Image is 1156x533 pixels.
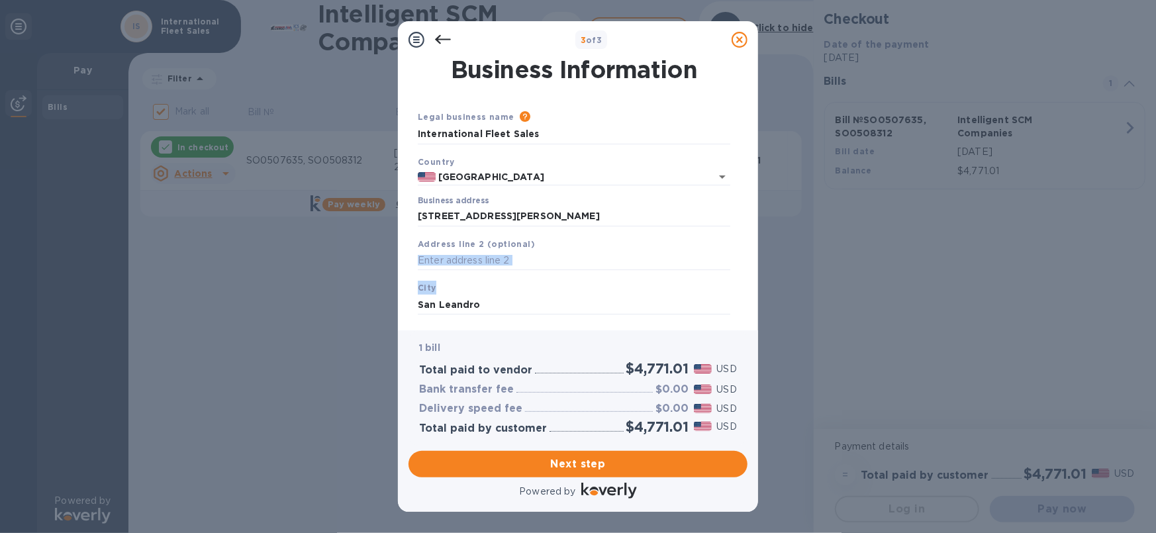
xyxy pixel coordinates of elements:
[418,124,730,144] input: Enter legal business name
[717,383,737,397] p: USD
[694,422,712,431] img: USD
[418,251,730,271] input: Enter address line 2
[418,197,489,205] label: Business address
[581,35,586,45] span: 3
[655,403,689,415] h3: $0.00
[581,483,637,499] img: Logo
[419,342,440,353] b: 1 bill
[419,422,547,435] h3: Total paid by customer
[419,456,737,472] span: Next step
[694,364,712,373] img: USD
[418,283,436,293] b: City
[694,385,712,394] img: USD
[418,172,436,181] img: US
[418,239,535,249] b: Address line 2 (optional)
[409,451,747,477] button: Next step
[418,207,730,226] input: Enter address
[419,403,522,415] h3: Delivery speed fee
[418,112,514,122] b: Legal business name
[418,157,455,167] b: Country
[581,35,602,45] b: of 3
[694,404,712,413] img: USD
[717,420,737,434] p: USD
[655,383,689,396] h3: $0.00
[717,402,737,416] p: USD
[419,383,514,396] h3: Bank transfer fee
[626,418,689,435] h2: $4,771.01
[418,295,730,315] input: Enter city
[717,362,737,376] p: USD
[415,56,733,83] h1: Business Information
[519,485,575,499] p: Powered by
[419,364,532,377] h3: Total paid to vendor
[626,360,689,377] h2: $4,771.01
[436,169,693,185] input: Select country
[713,168,732,186] button: Open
